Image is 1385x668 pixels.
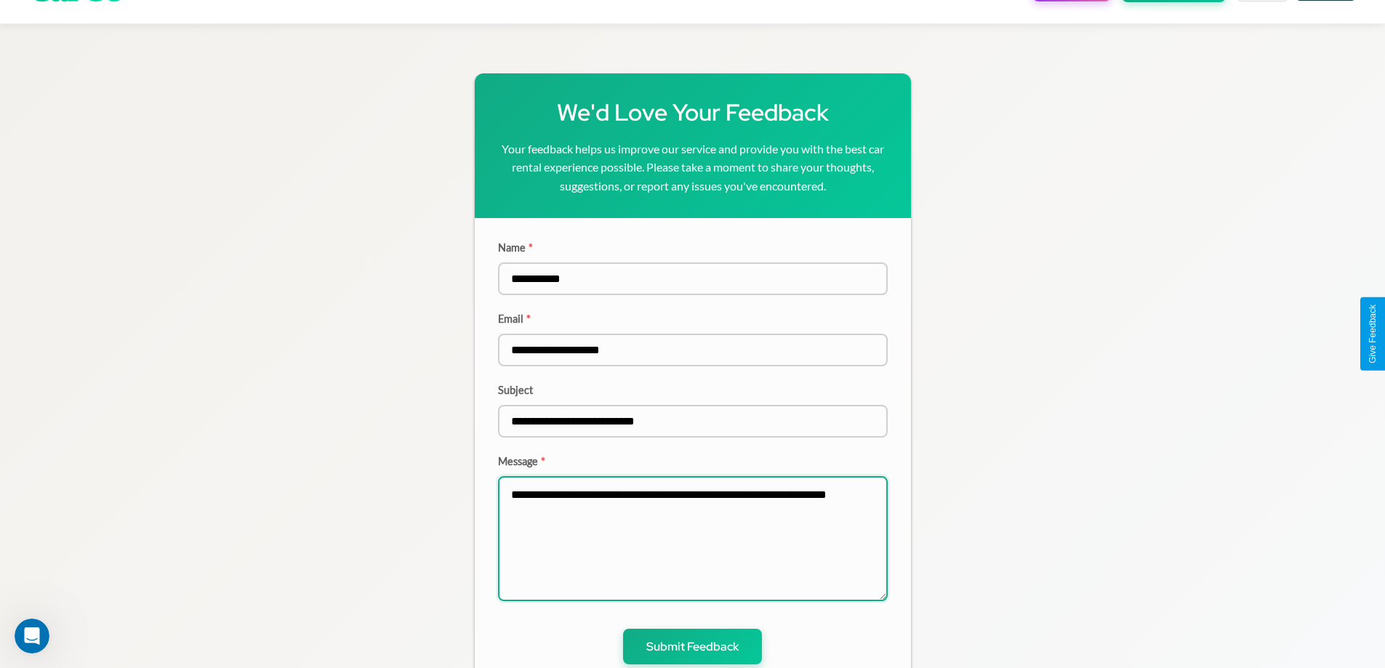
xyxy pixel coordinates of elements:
label: Name [498,241,888,254]
button: Submit Feedback [623,629,762,664]
label: Email [498,313,888,325]
h1: We'd Love Your Feedback [498,97,888,128]
label: Subject [498,384,888,396]
iframe: Intercom live chat [15,619,49,653]
label: Message [498,455,888,467]
p: Your feedback helps us improve our service and provide you with the best car rental experience po... [498,140,888,196]
div: Give Feedback [1368,305,1378,363]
